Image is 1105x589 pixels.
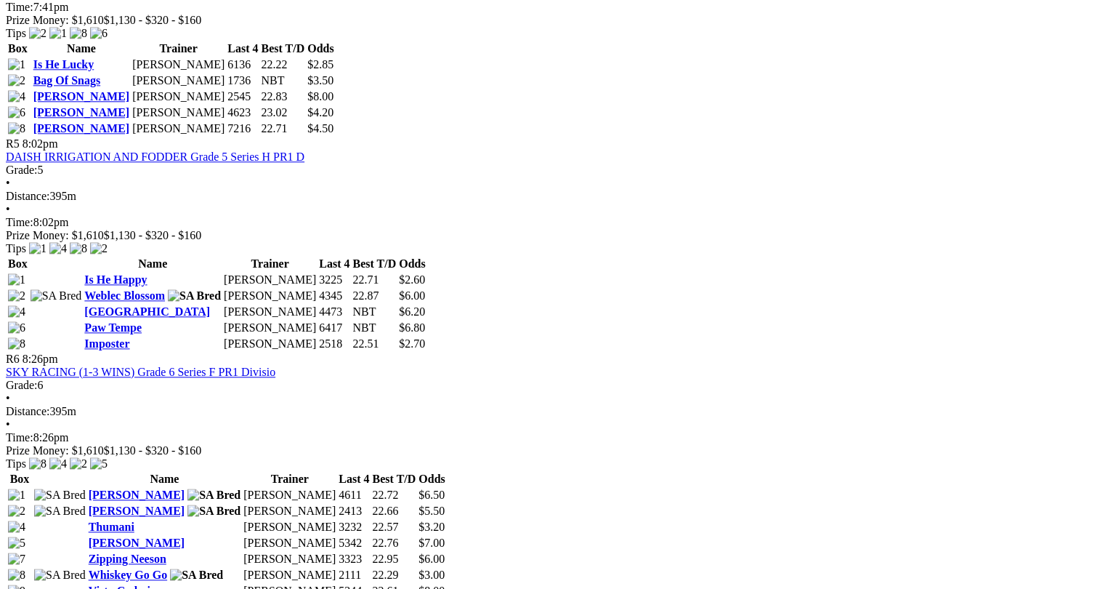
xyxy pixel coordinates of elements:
[168,289,221,302] img: SA Bred
[398,257,426,271] th: Odds
[89,505,185,517] a: [PERSON_NAME]
[318,289,350,303] td: 4345
[90,27,108,40] img: 6
[372,520,417,534] td: 22.57
[6,203,10,215] span: •
[227,73,259,88] td: 1736
[187,489,240,502] img: SA Bred
[6,27,26,39] span: Tips
[243,552,336,566] td: [PERSON_NAME]
[223,257,317,271] th: Trainer
[6,366,275,378] a: SKY RACING (1-3 WINS) Grade 6 Series F PR1 Divisio
[338,568,370,582] td: 2111
[338,472,370,486] th: Last 4
[338,536,370,550] td: 5342
[6,431,33,444] span: Time:
[352,321,397,335] td: NBT
[84,321,142,334] a: Paw Tempe
[6,1,1099,14] div: 7:41pm
[372,488,417,502] td: 22.72
[338,520,370,534] td: 3232
[223,273,317,287] td: [PERSON_NAME]
[29,242,46,255] img: 1
[372,568,417,582] td: 22.29
[131,57,225,72] td: [PERSON_NAME]
[227,121,259,136] td: 7216
[318,273,350,287] td: 3225
[84,337,129,350] a: Imposter
[6,457,26,470] span: Tips
[23,137,58,150] span: 8:02pm
[84,305,210,318] a: [GEOGRAPHIC_DATA]
[352,257,397,271] th: Best T/D
[33,74,100,87] a: Bag Of Snags
[352,289,397,303] td: 22.87
[6,151,304,163] a: DAISH IRRIGATION AND FODDER Grade 5 Series H PR1 D
[372,552,417,566] td: 22.95
[6,14,1099,27] div: Prize Money: $1,610
[6,405,49,417] span: Distance:
[6,379,1099,392] div: 6
[8,569,25,582] img: 8
[170,569,223,582] img: SA Bred
[131,41,225,56] th: Trainer
[8,273,25,287] img: 1
[6,164,38,176] span: Grade:
[49,457,67,470] img: 4
[70,27,87,40] img: 8
[8,42,28,55] span: Box
[31,289,82,302] img: SA Bred
[6,190,49,202] span: Distance:
[260,105,305,120] td: 23.02
[418,553,445,565] span: $6.00
[243,520,336,534] td: [PERSON_NAME]
[307,41,334,56] th: Odds
[399,273,425,286] span: $2.60
[307,106,333,119] span: $4.20
[352,337,397,351] td: 22.51
[8,537,25,550] img: 5
[90,457,108,470] img: 5
[338,552,370,566] td: 3323
[227,89,259,104] td: 2545
[399,321,425,334] span: $6.80
[6,379,38,391] span: Grade:
[8,553,25,566] img: 7
[104,14,202,26] span: $1,130 - $320 - $160
[8,305,25,318] img: 4
[260,89,305,104] td: 22.83
[6,392,10,404] span: •
[8,122,25,135] img: 8
[243,488,336,502] td: [PERSON_NAME]
[6,229,1099,242] div: Prize Money: $1,610
[29,457,46,470] img: 8
[352,305,397,319] td: NBT
[223,305,317,319] td: [PERSON_NAME]
[318,321,350,335] td: 6417
[33,106,129,119] a: [PERSON_NAME]
[89,521,134,533] a: Thumani
[243,568,336,582] td: [PERSON_NAME]
[352,273,397,287] td: 22.71
[6,1,33,13] span: Time:
[8,321,25,334] img: 6
[227,105,259,120] td: 4623
[338,488,370,502] td: 4611
[89,537,185,549] a: [PERSON_NAME]
[418,489,445,501] span: $6.50
[338,504,370,518] td: 2413
[70,242,87,255] img: 8
[307,122,333,135] span: $4.50
[260,57,305,72] td: 22.22
[88,472,242,486] th: Name
[89,569,167,581] a: Whiskey Go Go
[8,505,25,518] img: 2
[418,569,445,581] span: $3.00
[418,505,445,517] span: $5.50
[6,164,1099,177] div: 5
[318,305,350,319] td: 4473
[33,90,129,103] a: [PERSON_NAME]
[33,58,94,71] a: Is He Lucky
[187,505,240,518] img: SA Bred
[399,289,425,302] span: $6.00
